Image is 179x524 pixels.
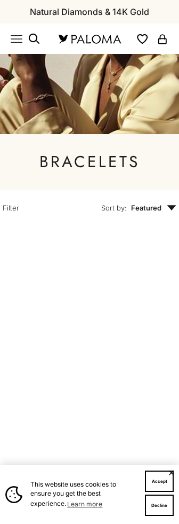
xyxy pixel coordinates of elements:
nav: Secondary navigation [136,32,168,45]
nav: Primary navigation [11,33,46,45]
button: Decline [145,495,174,516]
h1: Bracelets [39,151,140,173]
button: Sort by: Featured [89,190,176,220]
button: Close [168,470,175,476]
button: Accept [145,471,174,492]
span: This website uses cookies to ensure you get the best experience. [30,480,137,510]
a: Learn more [66,498,104,510]
span: Sort by: [101,202,127,213]
img: Cookie banner [5,486,22,503]
span: Featured [131,202,176,213]
button: Filter [3,190,89,220]
p: Natural Diamonds & 14K Gold [30,5,149,19]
